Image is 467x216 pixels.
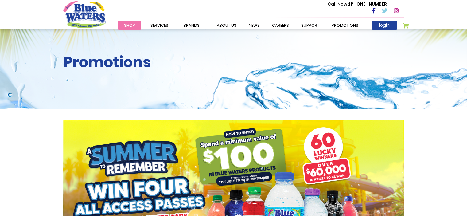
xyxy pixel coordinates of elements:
a: about us [211,21,243,30]
span: Services [150,22,168,28]
span: Call Now : [328,1,349,7]
a: Promotions [325,21,364,30]
span: Brands [184,22,200,28]
a: News [243,21,266,30]
h2: Promotions [63,53,404,71]
p: [PHONE_NUMBER] [328,1,389,7]
a: login [372,21,397,30]
a: support [295,21,325,30]
a: careers [266,21,295,30]
span: Shop [124,22,135,28]
a: store logo [63,1,106,28]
